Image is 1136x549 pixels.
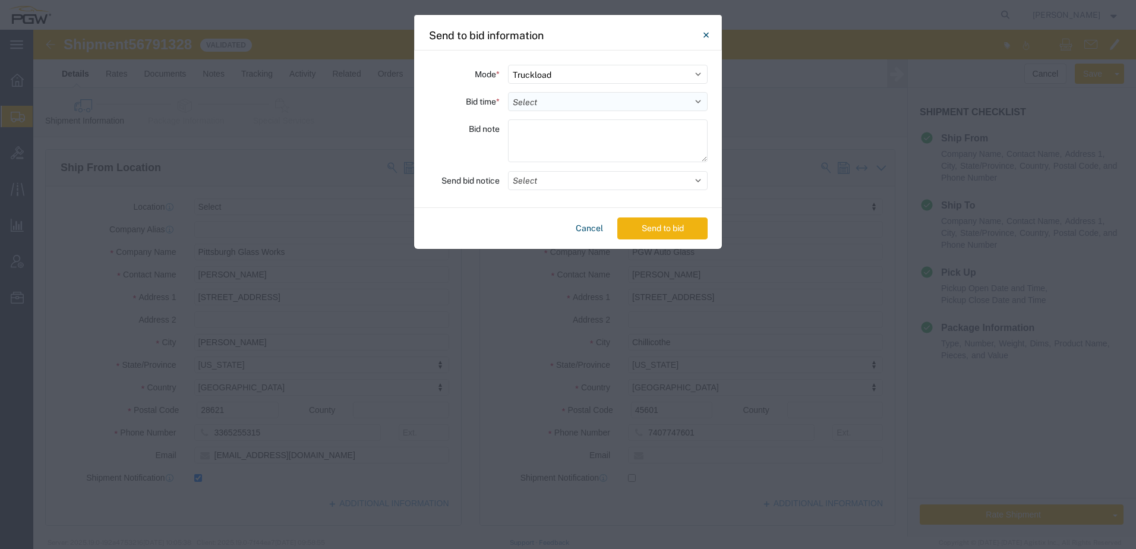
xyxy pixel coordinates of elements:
label: Bid time [466,92,500,111]
button: Send to bid [617,217,708,239]
h4: Send to bid information [429,27,544,43]
button: Close [694,23,718,47]
label: Mode [475,65,500,84]
button: Select [508,171,708,190]
label: Send bid notice [441,171,500,190]
label: Bid note [469,119,500,138]
button: Cancel [571,217,608,239]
